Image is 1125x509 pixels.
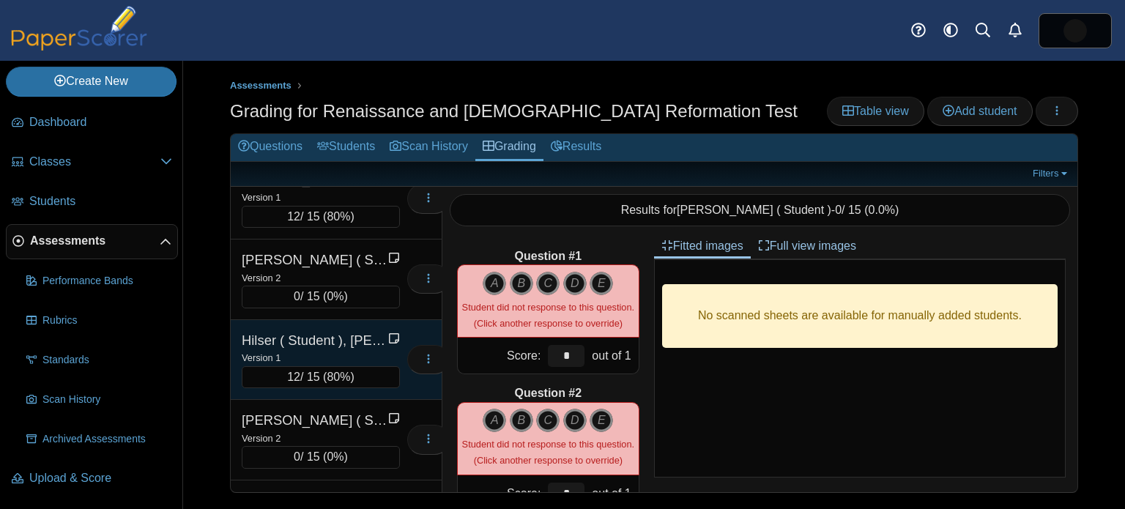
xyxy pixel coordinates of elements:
a: Filters [1029,166,1074,181]
a: Add student [927,97,1032,126]
span: Alex Ciopyk [1063,19,1087,42]
b: Question #1 [515,248,582,264]
a: Students [310,134,382,161]
i: B [510,272,533,295]
a: Questions [231,134,310,161]
span: Dashboard [29,114,172,130]
a: Dashboard [6,105,178,141]
i: E [590,272,613,295]
a: Archived Assessments [21,422,178,457]
a: Create New [6,67,177,96]
i: E [590,409,613,432]
span: 0 [294,450,300,463]
i: C [536,272,560,295]
span: 12 [287,210,300,223]
h1: Grading for Renaissance and [DEMOGRAPHIC_DATA] Reformation Test [230,99,798,124]
small: Version 2 [242,272,281,283]
div: [PERSON_NAME] ( Student ), [PERSON_NAME] [242,411,388,430]
small: (Click another response to override) [462,302,634,329]
small: Version 1 [242,352,281,363]
span: Add student [943,105,1017,117]
span: [PERSON_NAME] ( Student ) [677,204,831,216]
a: Fitted images [654,234,751,259]
i: C [536,409,560,432]
span: Table view [842,105,909,117]
i: A [483,409,506,432]
i: B [510,409,533,432]
span: Assessments [30,233,160,249]
div: / 15 ( ) [242,206,400,228]
span: Students [29,193,172,209]
a: Alerts [999,15,1031,47]
img: PaperScorer [6,6,152,51]
i: D [563,272,587,295]
span: 0% [327,290,344,302]
a: Results [543,134,609,161]
span: 0.0% [869,204,895,216]
a: Assessments [6,224,178,259]
span: Classes [29,154,160,170]
img: ps.zHSePt90vk3H6ScY [1063,19,1087,42]
small: Version 2 [242,433,281,444]
span: 12 [287,371,300,383]
span: 0 [835,204,842,216]
div: out of 1 [588,338,638,374]
a: Scan History [21,382,178,417]
i: A [483,272,506,295]
a: PaperScorer [6,40,152,53]
span: 80% [327,210,350,223]
a: Upload & Score [6,461,178,497]
a: ps.zHSePt90vk3H6ScY [1039,13,1112,48]
div: Score: [458,338,544,374]
small: Version 1 [242,192,281,203]
small: (Click another response to override) [462,439,634,466]
a: Assessments [226,77,295,95]
span: Archived Assessments [42,432,172,447]
div: Results for - / 15 ( ) [450,194,1070,226]
span: Scan History [42,393,172,407]
span: Rubrics [42,313,172,328]
a: Classes [6,145,178,180]
a: Standards [21,343,178,378]
div: Hilser ( Student ), [PERSON_NAME] [242,331,388,350]
div: / 15 ( ) [242,446,400,468]
a: Students [6,185,178,220]
i: D [563,409,587,432]
span: 0% [327,450,344,463]
span: Assessments [230,80,292,91]
div: No scanned sheets are available for manually added students. [662,284,1058,348]
span: Student did not response to this question. [462,302,634,313]
span: 80% [327,371,350,383]
a: Performance Bands [21,264,178,299]
span: Upload & Score [29,470,172,486]
span: Student did not response to this question. [462,439,634,450]
a: Full view images [751,234,864,259]
span: Standards [42,353,172,368]
div: / 15 ( ) [242,366,400,388]
span: 0 [294,290,300,302]
b: Question #2 [515,385,582,401]
a: Grading [475,134,543,161]
div: / 15 ( ) [242,286,400,308]
a: Rubrics [21,303,178,338]
span: Performance Bands [42,274,172,289]
a: Scan History [382,134,475,161]
div: [PERSON_NAME] ( Student ), [PERSON_NAME] [242,250,388,270]
a: Table view [827,97,924,126]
